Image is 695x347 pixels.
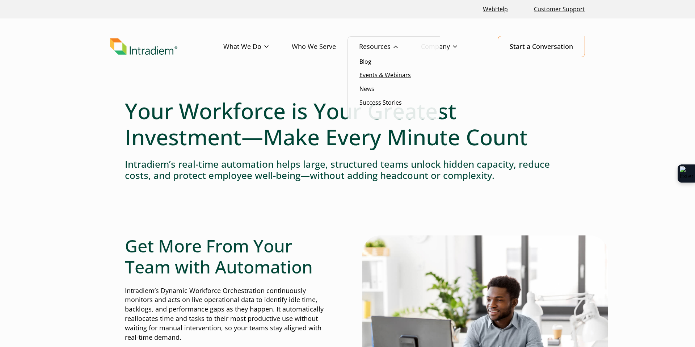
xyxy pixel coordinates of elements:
[125,286,333,342] p: Intradiem’s Dynamic Workforce Orchestration continuously monitors and acts on live operational da...
[359,71,411,79] a: Events & Webinars
[359,85,374,93] a: News
[125,159,570,181] h4: Intradiem’s real-time automation helps large, structured teams unlock hidden capacity, reduce cos...
[110,38,223,55] a: Link to homepage of Intradiem
[110,38,177,55] img: Intradiem
[359,58,371,66] a: Blog
[292,36,359,57] a: Who We Serve
[359,36,421,57] a: Resources
[421,36,480,57] a: Company
[480,1,511,17] a: Link opens in a new window
[680,166,693,181] img: Extension Icon
[359,99,402,106] a: Success Stories
[223,36,292,57] a: What We Do
[125,98,570,150] h1: Your Workforce is Your Greatest Investment—Make Every Minute Count
[125,235,333,277] h2: Get More From Your Team with Automation
[498,36,585,57] a: Start a Conversation
[531,1,588,17] a: Customer Support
